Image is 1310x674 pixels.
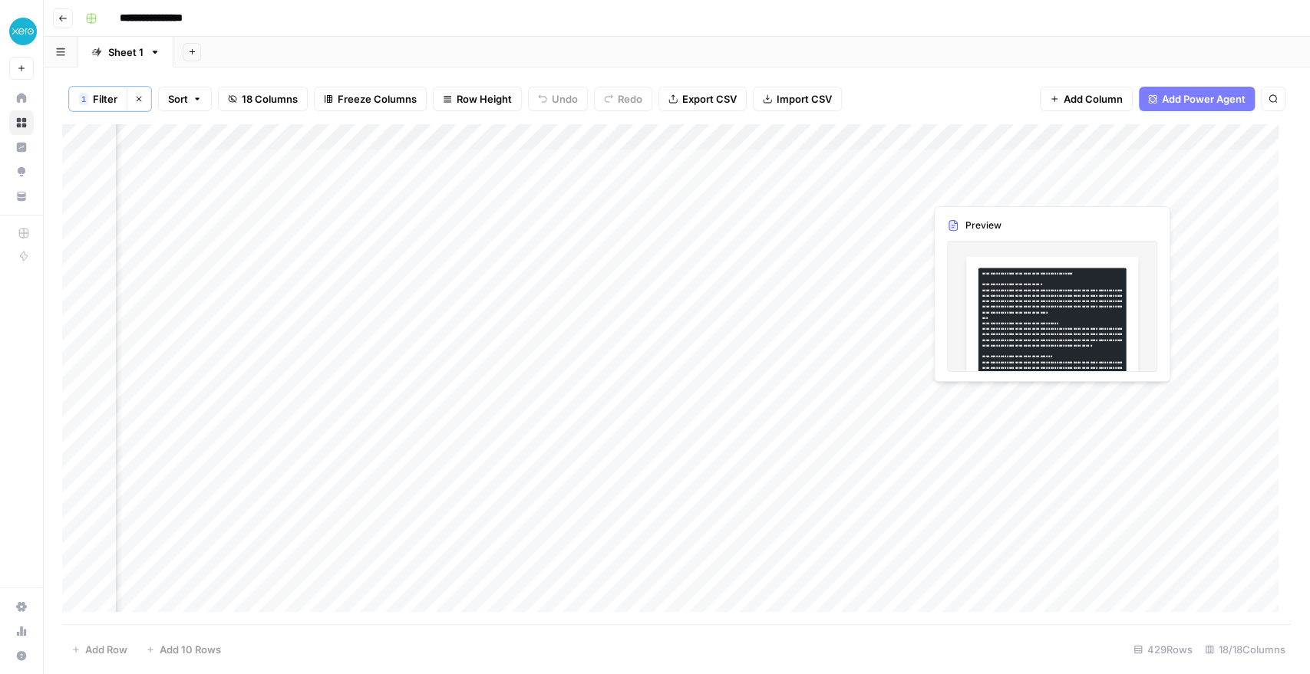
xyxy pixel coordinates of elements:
[168,91,188,107] span: Sort
[457,91,512,107] span: Row Height
[9,594,34,619] a: Settings
[1127,637,1199,662] div: 429 Rows
[433,87,522,111] button: Row Height
[81,93,86,105] span: 1
[338,91,417,107] span: Freeze Columns
[218,87,308,111] button: 18 Columns
[93,91,117,107] span: Filter
[1064,91,1123,107] span: Add Column
[552,91,578,107] span: Undo
[753,87,842,111] button: Import CSV
[78,37,173,67] a: Sheet 1
[9,12,34,51] button: Workspace: XeroOps
[108,44,144,60] div: Sheet 1
[618,91,642,107] span: Redo
[777,91,832,107] span: Import CSV
[1040,87,1133,111] button: Add Column
[658,87,747,111] button: Export CSV
[160,642,221,657] span: Add 10 Rows
[9,86,34,110] a: Home
[314,87,427,111] button: Freeze Columns
[9,110,34,135] a: Browse
[62,637,137,662] button: Add Row
[1199,637,1292,662] div: 18/18 Columns
[158,87,212,111] button: Sort
[9,135,34,159] a: Insights
[9,619,34,643] a: Usage
[1139,87,1255,111] button: Add Power Agent
[242,91,298,107] span: 18 Columns
[9,643,34,668] button: Help + Support
[69,87,127,111] button: 1Filter
[528,87,588,111] button: Undo
[137,637,230,662] button: Add 10 Rows
[9,18,37,45] img: XeroOps Logo
[9,184,34,209] a: Your Data
[594,87,652,111] button: Redo
[1162,91,1246,107] span: Add Power Agent
[79,93,88,105] div: 1
[9,159,34,184] a: Opportunities
[85,642,127,657] span: Add Row
[682,91,737,107] span: Export CSV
